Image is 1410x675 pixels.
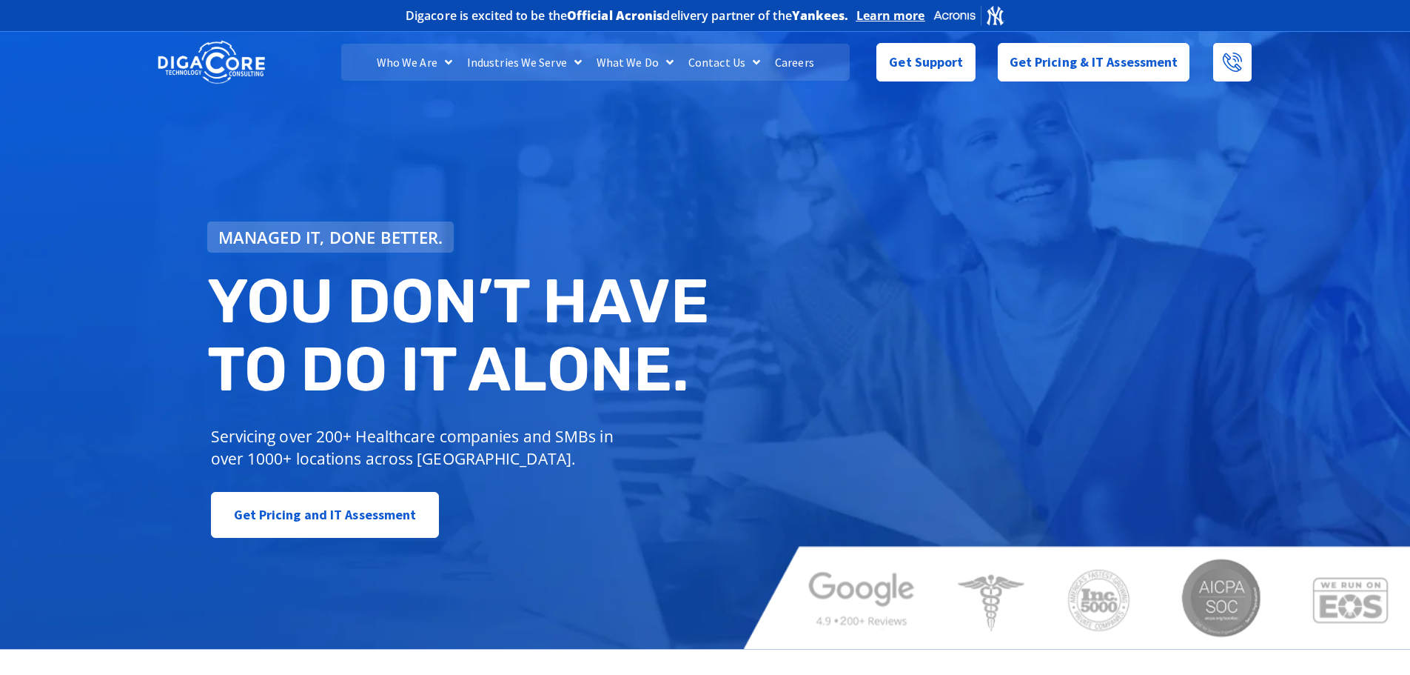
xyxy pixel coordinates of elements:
[589,44,681,81] a: What We Do
[792,7,849,24] b: Yankees.
[207,267,716,403] h2: You don’t have to do IT alone.
[998,43,1190,82] a: Get Pricing & IT Assessment
[218,229,443,245] span: Managed IT, done better.
[211,492,440,538] a: Get Pricing and IT Assessment
[211,425,625,470] p: Servicing over 200+ Healthcare companies and SMBs in over 1000+ locations across [GEOGRAPHIC_DATA].
[856,8,925,23] a: Learn more
[406,10,849,21] h2: Digacore is excited to be the delivery partner of the
[158,39,265,86] img: DigaCore Technology Consulting
[460,44,589,81] a: Industries We Serve
[567,7,663,24] b: Official Acronis
[933,4,1005,26] img: Acronis
[681,44,768,81] a: Contact Us
[234,500,417,530] span: Get Pricing and IT Assessment
[369,44,460,81] a: Who We Are
[1010,47,1178,77] span: Get Pricing & IT Assessment
[889,47,963,77] span: Get Support
[207,222,454,253] a: Managed IT, done better.
[876,43,975,82] a: Get Support
[341,44,849,81] nav: Menu
[768,44,822,81] a: Careers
